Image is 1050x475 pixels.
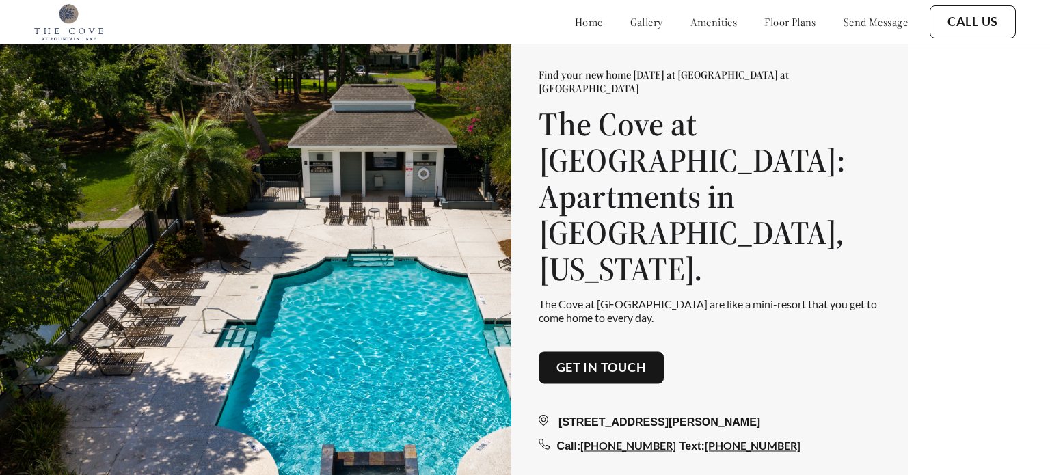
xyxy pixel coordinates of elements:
[539,68,880,96] p: Find your new home [DATE] at [GEOGRAPHIC_DATA] at [GEOGRAPHIC_DATA]
[557,441,581,452] span: Call:
[539,107,880,287] h1: The Cove at [GEOGRAPHIC_DATA]: Apartments in [GEOGRAPHIC_DATA], [US_STATE].
[764,15,816,29] a: floor plans
[580,439,676,452] a: [PHONE_NUMBER]
[930,5,1016,38] button: Call Us
[679,441,705,452] span: Text:
[539,351,664,384] button: Get in touch
[947,14,998,29] a: Call Us
[539,415,880,431] div: [STREET_ADDRESS][PERSON_NAME]
[539,298,880,324] p: The Cove at [GEOGRAPHIC_DATA] are like a mini-resort that you get to come home to every day.
[690,15,738,29] a: amenities
[575,15,603,29] a: home
[556,360,647,375] a: Get in touch
[705,439,800,452] a: [PHONE_NUMBER]
[844,15,908,29] a: send message
[34,3,103,40] img: cove_at_fountain_lake_logo.png
[630,15,663,29] a: gallery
